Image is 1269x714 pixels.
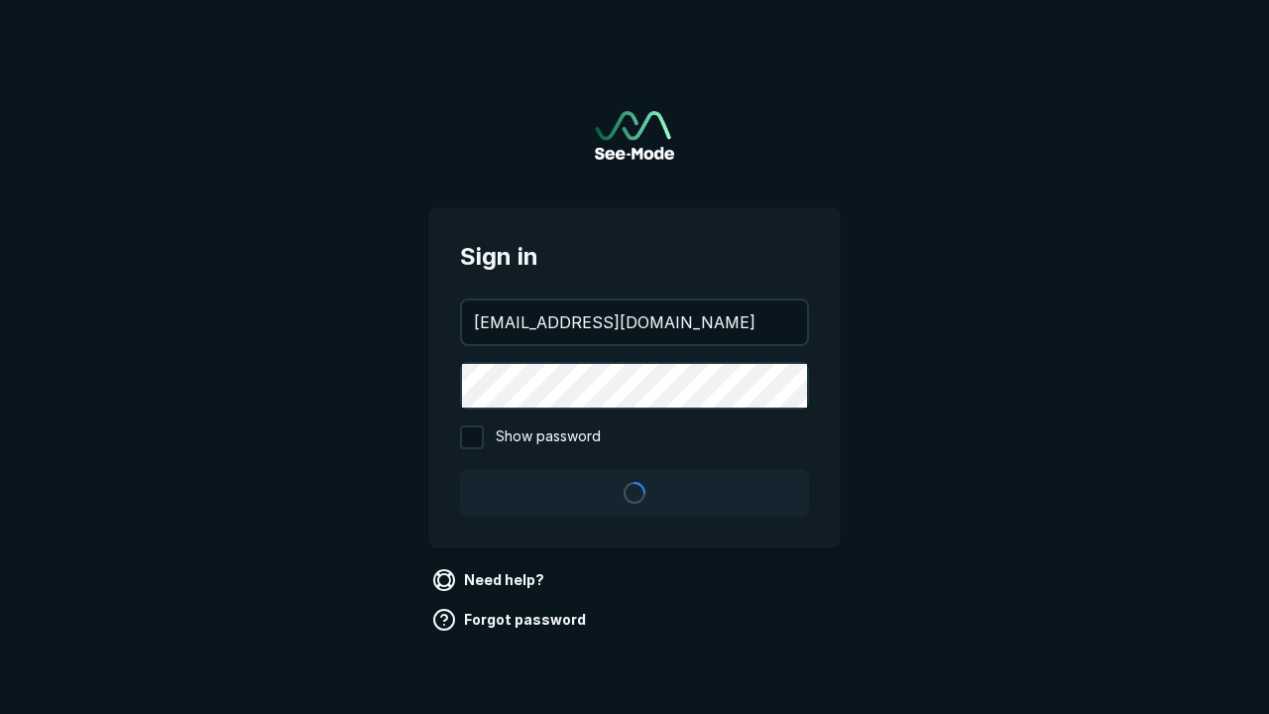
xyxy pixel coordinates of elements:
a: Go to sign in [595,111,674,160]
a: Forgot password [428,604,594,636]
span: Show password [496,425,601,449]
img: See-Mode Logo [595,111,674,160]
span: Sign in [460,239,809,275]
input: your@email.com [462,300,807,344]
a: Need help? [428,564,552,596]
